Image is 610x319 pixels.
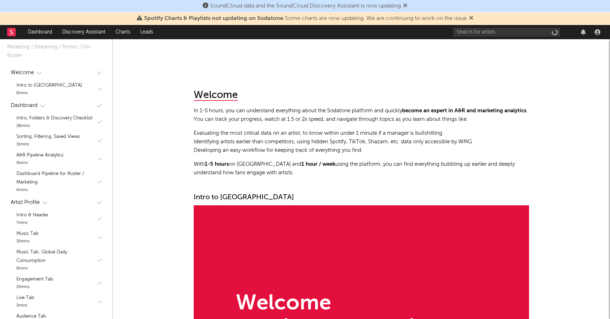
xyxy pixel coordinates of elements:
[16,170,96,187] div: Dashboard Pipeline for Roster / Marketing
[7,43,105,60] div: Marketing / Streaming / Promo / On-Roster
[16,160,63,167] div: 9 mins
[144,16,283,21] span: Spotify Charts & Playlists not updating on Sodatone
[194,90,238,101] div: Welcome
[194,193,529,202] div: Intro to [GEOGRAPHIC_DATA]
[194,138,529,146] li: Identifying artists earlier than competitors, using hidden Spotify, TikTok, Shazam, etc. data onl...
[194,146,529,155] li: Developing an easy workflow for keeping track of everything you find
[11,198,40,207] div: Artist Profile
[236,293,414,314] div: Welcome
[16,151,63,160] div: A&R Pipeline Analytics
[210,3,401,9] span: SoundCloud data and the SoundCloud Discovery Assistant is now updating
[11,101,37,110] div: Dashboard
[16,248,96,265] div: Music Tab: Global Daily Consumption
[16,90,82,97] div: 8 mins
[57,25,111,39] a: Discovery Assistant
[16,302,34,309] div: 3 mins
[16,123,92,130] div: 28 mins
[16,294,34,302] div: Live Tab
[194,160,529,177] p: With on [GEOGRAPHIC_DATA] and using the platform, you can find everything bubbling up earlier and...
[194,129,529,138] li: Evaluating the most critical data on an artist, to know within under 1 minute if a manager is bul...
[111,25,135,39] a: Charts
[23,25,57,39] a: Dashboard
[16,238,39,245] div: 35 mins
[301,161,335,167] strong: 1 hour / week
[16,211,49,220] div: Intro & Header
[144,16,467,21] span: : Some charts are now updating. We are continuing to work on the issue
[16,284,53,291] div: 25 mins
[194,107,529,124] p: In 1-5 hours, you can understand everything about the Sodatone platform and quickly . You can tra...
[16,187,96,194] div: 6 mins
[16,114,92,123] div: Intro, Folders & Discovery Checklist
[135,25,158,39] a: Leads
[16,275,53,284] div: Engagement Tab
[205,161,229,167] strong: 1-5 hours
[11,68,34,77] div: Welcome
[16,230,39,238] div: Music Tab
[16,133,80,141] div: Sorting, Filtering, Saved Views
[16,141,80,148] div: 31 mins
[16,220,49,227] div: 7 mins
[453,28,560,37] input: Search for artists
[402,108,527,113] strong: become an expert in A&R and marketing analytics
[469,16,473,21] span: Dismiss
[403,3,407,9] span: Dismiss
[16,81,82,90] div: Intro to [GEOGRAPHIC_DATA]
[16,265,96,272] div: 8 mins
